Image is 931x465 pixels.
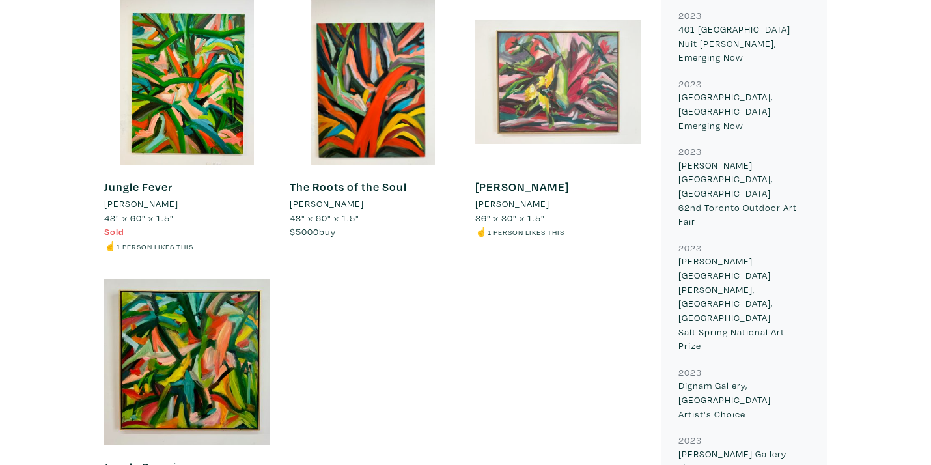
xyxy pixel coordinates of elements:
[678,254,809,352] p: [PERSON_NAME][GEOGRAPHIC_DATA][PERSON_NAME], [GEOGRAPHIC_DATA], [GEOGRAPHIC_DATA] Salt Spring Nat...
[678,434,702,446] small: 2023
[104,212,174,224] span: 48" x 60" x 1.5"
[290,225,336,238] span: buy
[475,225,641,239] li: ☝️
[475,197,641,211] a: [PERSON_NAME]
[475,197,549,211] li: [PERSON_NAME]
[678,158,809,229] p: [PERSON_NAME][GEOGRAPHIC_DATA], [GEOGRAPHIC_DATA] 62nd Toronto Outdoor Art Fair
[117,242,193,251] small: 1 person likes this
[290,225,319,238] span: $5000
[678,90,809,132] p: [GEOGRAPHIC_DATA], [GEOGRAPHIC_DATA] Emerging Now
[290,212,359,224] span: 48" x 60" x 1.5"
[290,197,456,211] a: [PERSON_NAME]
[678,242,702,254] small: 2023
[678,22,809,64] p: 401 [GEOGRAPHIC_DATA] Nuit [PERSON_NAME], Emerging Now
[290,179,407,194] a: The Roots of the Soul
[104,225,124,238] span: Sold
[678,77,702,90] small: 2023
[488,227,564,237] small: 1 person likes this
[475,179,569,194] a: [PERSON_NAME]
[678,366,702,378] small: 2023
[475,212,545,224] span: 36" x 30" x 1.5"
[104,239,270,253] li: ☝️
[104,179,173,194] a: Jungle Fever
[290,197,364,211] li: [PERSON_NAME]
[678,9,702,21] small: 2023
[678,145,702,158] small: 2023
[104,197,270,211] a: [PERSON_NAME]
[104,197,178,211] li: [PERSON_NAME]
[678,378,809,421] p: Dignam Gallery, [GEOGRAPHIC_DATA] Artist's Choice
